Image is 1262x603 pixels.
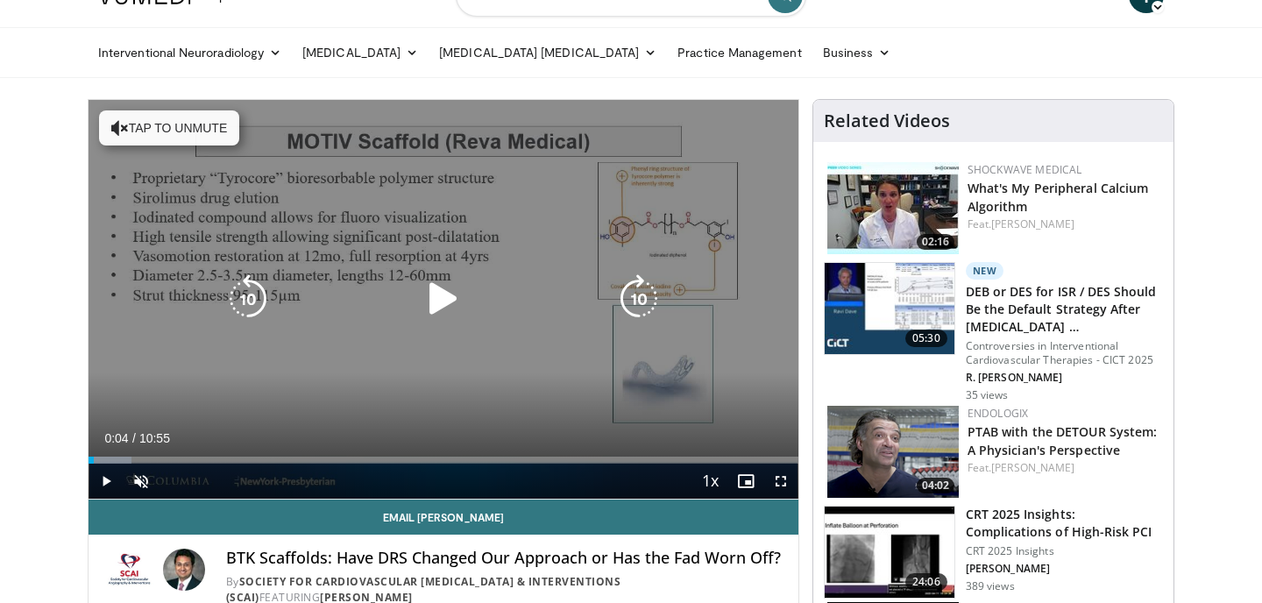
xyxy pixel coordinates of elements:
span: / [132,431,136,445]
h4: BTK Scaffolds: Have DRS Changed Our Approach or Has the Fad Worn Off? [226,549,784,568]
a: Business [812,35,902,70]
button: Play [89,464,124,499]
img: e2da8e4d-ee57-40f0-a4dc-78538309bdad.150x105_q85_crop-smart_upscale.jpg [825,507,954,598]
div: Feat. [968,460,1159,476]
p: R. [PERSON_NAME] [966,371,1163,385]
span: 0:04 [104,431,128,445]
a: 24:06 CRT 2025 Insights: Complications of High-Risk PCI CRT 2025 Insights [PERSON_NAME] 389 views [824,506,1163,599]
button: Playback Rate [693,464,728,499]
button: Fullscreen [763,464,798,499]
img: Society for Cardiovascular Angiography & Interventions (SCAI) [103,549,156,591]
a: Shockwave Medical [968,162,1082,177]
h3: CRT 2025 Insights: Complications of High-Risk PCI [966,506,1163,541]
p: 35 views [966,388,1009,402]
span: 02:16 [917,234,954,250]
div: Feat. [968,216,1159,232]
span: 04:02 [917,478,954,493]
div: Progress Bar [89,457,798,464]
span: 24:06 [905,573,947,591]
img: Avatar [163,549,205,591]
a: 04:02 [827,406,959,498]
a: 05:30 New DEB or DES for ISR / DES Should Be the Default Strategy After [MEDICAL_DATA] … Controve... [824,262,1163,402]
a: [PERSON_NAME] [991,460,1074,475]
a: Practice Management [667,35,812,70]
button: Unmute [124,464,159,499]
p: 389 views [966,579,1015,593]
a: Endologix [968,406,1029,421]
span: 10:55 [139,431,170,445]
button: Enable picture-in-picture mode [728,464,763,499]
span: 05:30 [905,330,947,347]
a: [PERSON_NAME] [991,216,1074,231]
p: Controversies in Interventional Cardiovascular Therapies - CICT 2025 [966,339,1163,367]
a: Email [PERSON_NAME] [89,500,798,535]
a: Interventional Neuroradiology [88,35,292,70]
video-js: Video Player [89,100,798,500]
a: PTAB with the DETOUR System: A Physician's Perspective [968,423,1158,458]
p: CRT 2025 Insights [966,544,1163,558]
a: [MEDICAL_DATA] [292,35,429,70]
p: [PERSON_NAME] [966,562,1163,576]
a: What's My Peripheral Calcium Algorithm [968,180,1149,215]
a: 02:16 [827,162,959,254]
img: 01ccff62-7464-4a9a-a1ef-b5dbe761bfa5.150x105_q85_crop-smart_upscale.jpg [825,263,954,354]
p: New [966,262,1004,280]
button: Tap to unmute [99,110,239,145]
h3: DEB or DES for ISR / DES Should Be the Default Strategy After [MEDICAL_DATA] … [966,283,1163,336]
h4: Related Videos [824,110,950,131]
img: 212727b6-5f65-4615-8680-d0e4d57e9e53.png.150x105_q85_crop-smart_upscale.png [827,406,959,498]
img: c8f46e6e-f21c-4b6e-97b9-9c3ec90914eb.150x105_q85_crop-smart_upscale.jpg [827,162,959,254]
a: [MEDICAL_DATA] [MEDICAL_DATA] [429,35,667,70]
